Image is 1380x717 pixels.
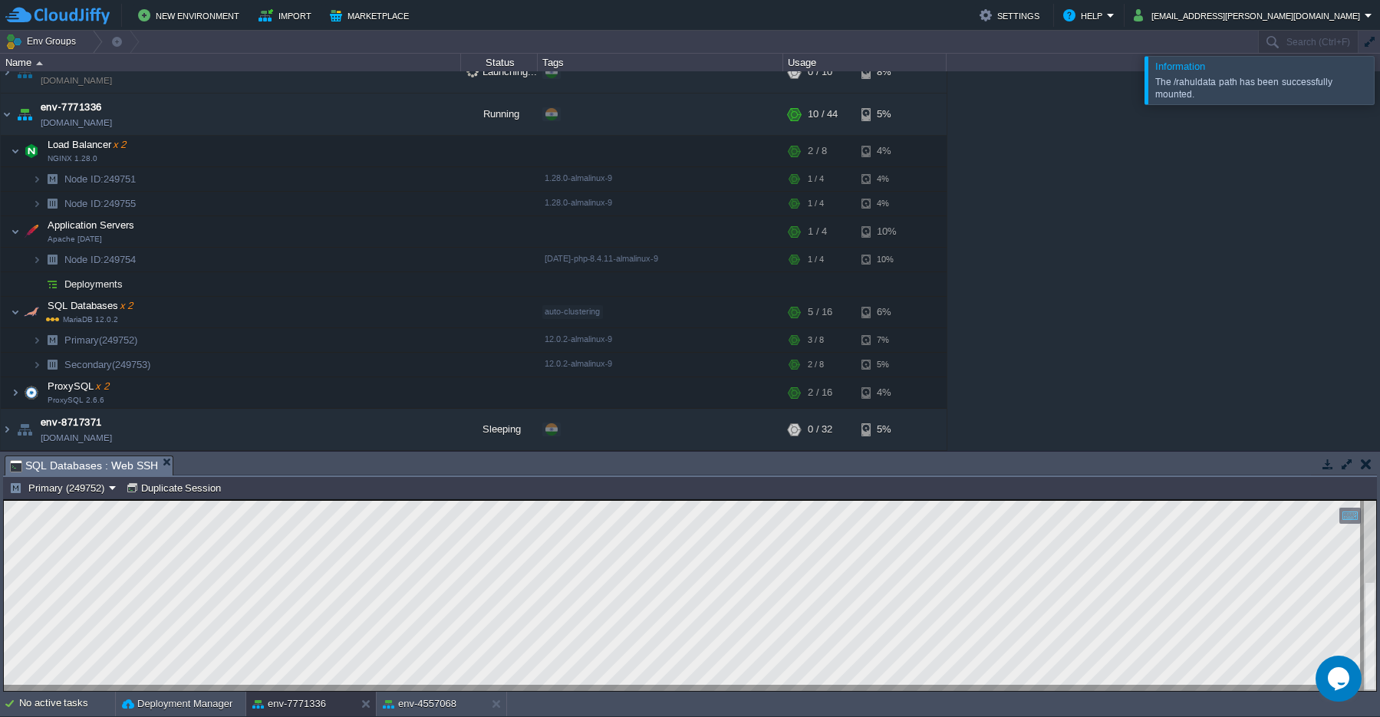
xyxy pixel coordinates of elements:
[63,197,138,210] span: 249755
[32,272,41,296] img: AMDAwAAAACH5BAEAAAAALAAAAAABAAEAAAICRAEAOw==
[46,219,137,231] a: Application ServersApache [DATE]
[63,358,153,371] span: Secondary
[808,377,832,408] div: 2 / 16
[808,167,824,191] div: 1 / 4
[808,297,832,327] div: 5 / 16
[545,334,612,344] span: 12.0.2-almalinux-9
[32,167,41,191] img: AMDAwAAAACH5BAEAAAAALAAAAAABAAEAAAICRAEAOw==
[861,94,911,135] div: 5%
[63,358,153,371] a: Secondary(249753)
[48,154,97,163] span: NGINX 1.28.0
[41,353,63,377] img: AMDAwAAAACH5BAEAAAAALAAAAAABAAEAAAICRAEAOw==
[861,192,911,215] div: 4%
[9,481,109,495] button: Primary (249752)
[21,216,42,247] img: AMDAwAAAACH5BAEAAAAALAAAAAABAAEAAAICRAEAOw==
[861,328,911,352] div: 7%
[462,54,537,71] div: Status
[808,248,824,271] div: 1 / 4
[63,253,138,266] a: Node ID:249754
[63,253,138,266] span: 249754
[64,198,104,209] span: Node ID:
[14,51,35,93] img: AMDAwAAAACH5BAEAAAAALAAAAAABAAEAAAICRAEAOw==
[10,456,158,475] span: SQL Databases : Web SSH
[808,216,827,247] div: 1 / 4
[545,173,612,183] span: 1.28.0-almalinux-9
[1,409,13,450] img: AMDAwAAAACH5BAEAAAAALAAAAAABAAEAAAICRAEAOw==
[41,430,112,446] span: [DOMAIN_NAME]
[64,173,104,185] span: Node ID:
[980,6,1044,25] button: Settings
[808,328,824,352] div: 3 / 8
[63,197,138,210] a: Node ID:249755
[14,409,35,450] img: AMDAwAAAACH5BAEAAAAALAAAAAABAAEAAAICRAEAOw==
[861,297,911,327] div: 6%
[111,139,127,150] span: x 2
[11,216,20,247] img: AMDAwAAAACH5BAEAAAAALAAAAAABAAEAAAICRAEAOw==
[46,138,128,151] span: Load Balancer
[21,377,42,408] img: AMDAwAAAACH5BAEAAAAALAAAAAABAAEAAAICRAEAOw==
[11,377,20,408] img: AMDAwAAAACH5BAEAAAAALAAAAAABAAEAAAICRAEAOw==
[861,377,911,408] div: 4%
[112,359,150,370] span: (249753)
[808,51,832,93] div: 0 / 10
[41,100,102,115] a: env-7771336
[41,415,102,430] a: env-8717371
[21,136,42,166] img: AMDAwAAAACH5BAEAAAAALAAAAAABAAEAAAICRAEAOw==
[41,328,63,352] img: AMDAwAAAACH5BAEAAAAALAAAAAABAAEAAAICRAEAOw==
[808,192,824,215] div: 1 / 4
[259,6,316,25] button: Import
[99,334,137,346] span: (249752)
[11,297,20,327] img: AMDAwAAAACH5BAEAAAAALAAAAAABAAEAAAICRAEAOw==
[21,297,42,327] img: AMDAwAAAACH5BAEAAAAALAAAAAABAAEAAAICRAEAOw==
[63,278,125,291] a: Deployments
[861,353,911,377] div: 5%
[46,315,118,324] span: MariaDB 12.0.2
[46,380,111,393] span: ProxySQL
[63,334,140,347] span: Primary
[46,300,135,311] a: SQL Databasesx 2MariaDB 12.0.2
[32,248,41,271] img: AMDAwAAAACH5BAEAAAAALAAAAAABAAEAAAICRAEAOw==
[461,409,538,450] div: Sleeping
[1063,6,1107,25] button: Help
[41,192,63,215] img: AMDAwAAAACH5BAEAAAAALAAAAAABAAEAAAICRAEAOw==
[461,94,538,135] div: Running
[545,359,612,368] span: 12.0.2-almalinux-9
[63,173,138,186] a: Node ID:249751
[466,65,537,77] span: Launching...
[46,299,135,312] span: SQL Databases
[46,380,111,392] a: ProxySQLx 2ProxySQL 2.6.6
[330,6,413,25] button: Marketplace
[41,248,63,271] img: AMDAwAAAACH5BAEAAAAALAAAAAABAAEAAAICRAEAOw==
[64,254,104,265] span: Node ID:
[32,353,41,377] img: AMDAwAAAACH5BAEAAAAALAAAAAABAAEAAAICRAEAOw==
[36,61,43,65] img: AMDAwAAAACH5BAEAAAAALAAAAAABAAEAAAICRAEAOw==
[808,353,824,377] div: 2 / 8
[1,94,13,135] img: AMDAwAAAACH5BAEAAAAALAAAAAABAAEAAAICRAEAOw==
[538,54,782,71] div: Tags
[808,136,827,166] div: 2 / 8
[41,73,112,88] a: [DOMAIN_NAME]
[545,254,658,263] span: [DATE]-php-8.4.11-almalinux-9
[545,307,600,316] span: auto-clustering
[41,272,63,296] img: AMDAwAAAACH5BAEAAAAALAAAAAABAAEAAAICRAEAOw==
[5,6,110,25] img: CloudJiffy
[48,396,104,405] span: ProxySQL 2.6.6
[41,115,112,130] a: [DOMAIN_NAME]
[138,6,244,25] button: New Environment
[32,192,41,215] img: AMDAwAAAACH5BAEAAAAALAAAAAABAAEAAAICRAEAOw==
[122,696,232,712] button: Deployment Manager
[63,334,140,347] a: Primary(249752)
[861,216,911,247] div: 10%
[252,696,326,712] button: env-7771336
[808,409,832,450] div: 0 / 32
[1,51,13,93] img: AMDAwAAAACH5BAEAAAAALAAAAAABAAEAAAICRAEAOw==
[48,235,102,244] span: Apache [DATE]
[41,167,63,191] img: AMDAwAAAACH5BAEAAAAALAAAAAABAAEAAAICRAEAOw==
[126,481,226,495] button: Duplicate Session
[11,136,20,166] img: AMDAwAAAACH5BAEAAAAALAAAAAABAAEAAAICRAEAOw==
[861,51,911,93] div: 8%
[861,136,911,166] div: 4%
